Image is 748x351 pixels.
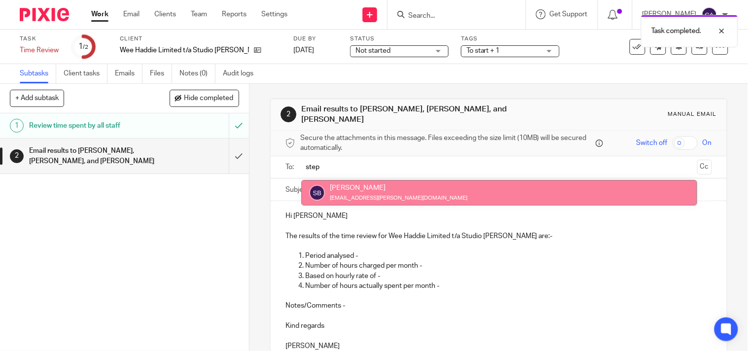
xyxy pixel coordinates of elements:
[261,9,287,19] a: Settings
[285,321,712,331] p: Kind regards
[285,162,296,172] label: To:
[301,104,520,125] h1: Email results to [PERSON_NAME], [PERSON_NAME], and [PERSON_NAME]
[330,195,467,201] small: [EMAIL_ADDRESS][PERSON_NAME][DOMAIN_NAME]
[29,118,156,133] h1: Review time spent by all staff
[637,138,668,148] span: Switch off
[20,35,59,43] label: Task
[20,45,59,55] div: Time Review
[305,251,712,261] p: Period analysed -
[285,211,712,221] p: Hi [PERSON_NAME]
[466,47,500,54] span: To start + 1
[703,138,712,148] span: On
[154,9,176,19] a: Clients
[10,119,24,133] div: 1
[120,35,281,43] label: Client
[191,9,207,19] a: Team
[300,133,593,153] span: Secure the attachments in this message. Files exceeding the size limit (10MB) will be secured aut...
[285,231,712,241] p: The results of the time review for Wee Haddie Limited t/a Studio [PERSON_NAME] are:-
[10,90,64,106] button: + Add subtask
[10,149,24,163] div: 2
[223,64,261,83] a: Audit logs
[83,44,88,50] small: /2
[20,8,69,21] img: Pixie
[697,160,712,175] button: Cc
[305,261,712,271] p: Number of hours charged per month -
[78,41,88,52] div: 1
[330,183,467,193] div: [PERSON_NAME]
[356,47,391,54] span: Not started
[281,106,296,122] div: 2
[285,185,311,195] label: Subject:
[120,45,249,55] p: Wee Haddie Limited t/a Studio [PERSON_NAME]
[293,35,338,43] label: Due by
[184,95,234,103] span: Hide completed
[170,90,239,106] button: Hide completed
[305,271,712,281] p: Based on hourly rate of -
[179,64,215,83] a: Notes (0)
[222,9,247,19] a: Reports
[651,26,701,36] p: Task completed.
[285,341,712,351] p: [PERSON_NAME]
[309,185,325,201] img: svg%3E
[91,9,108,19] a: Work
[350,35,449,43] label: Status
[285,301,712,311] p: Notes/Comments -
[20,64,56,83] a: Subtasks
[293,47,314,54] span: [DATE]
[115,64,142,83] a: Emails
[64,64,107,83] a: Client tasks
[123,9,140,19] a: Email
[305,281,712,291] p: Number of hours actually spent per month -
[29,143,156,169] h1: Email results to [PERSON_NAME], [PERSON_NAME], and [PERSON_NAME]
[668,110,717,118] div: Manual email
[150,64,172,83] a: Files
[702,7,717,23] img: svg%3E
